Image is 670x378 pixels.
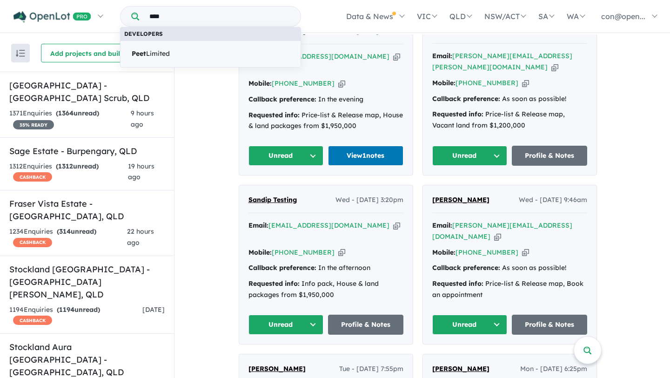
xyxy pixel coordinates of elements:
[432,278,587,301] div: Price-list & Release map, Book an appointment
[248,263,316,272] strong: Callback preference:
[13,238,52,247] span: CASHBACK
[248,94,403,105] div: In the evening
[456,79,518,87] a: [PHONE_NUMBER]
[59,227,71,236] span: 314
[13,120,54,129] span: 35 % READY
[601,12,645,21] span: con@open...
[9,197,165,223] h5: Fraser Vista Estate - [GEOGRAPHIC_DATA] , QLD
[512,315,587,335] a: Profile & Notes
[432,94,500,103] strong: Callback preference:
[248,278,403,301] div: Info pack, House & land packages from $1,950,000
[456,248,518,256] a: [PHONE_NUMBER]
[248,364,306,373] span: [PERSON_NAME]
[127,227,154,247] span: 22 hours ago
[272,79,335,88] a: [PHONE_NUMBER]
[59,305,74,314] span: 1194
[393,52,400,61] button: Copy
[9,263,165,301] h5: Stockland [GEOGRAPHIC_DATA] - [GEOGRAPHIC_DATA][PERSON_NAME] , QLD
[9,161,128,183] div: 1312 Enquir ies
[339,364,403,375] span: Tue - [DATE] 7:55pm
[248,279,300,288] strong: Requested info:
[432,146,508,166] button: Unread
[328,315,403,335] a: Profile & Notes
[432,263,500,272] strong: Callback preference:
[432,196,489,204] span: [PERSON_NAME]
[131,109,154,128] span: 9 hours ago
[328,146,403,166] a: View1notes
[120,40,301,67] a: PeetLimited
[9,79,165,104] h5: [GEOGRAPHIC_DATA] - [GEOGRAPHIC_DATA] Scrub , QLD
[248,196,297,204] span: Sandip Testing
[432,52,452,60] strong: Email:
[56,109,99,117] strong: ( unread)
[494,232,501,242] button: Copy
[520,364,587,375] span: Mon - [DATE] 6:25pm
[248,95,316,103] strong: Callback preference:
[432,364,489,375] a: [PERSON_NAME]
[522,248,529,257] button: Copy
[9,304,142,327] div: 1194 Enquir ies
[268,221,389,229] a: [EMAIL_ADDRESS][DOMAIN_NAME]
[16,50,25,57] img: sort.svg
[432,195,489,206] a: [PERSON_NAME]
[432,263,587,274] div: As soon as possible!
[124,30,163,37] b: Developers
[141,7,299,27] input: Try estate name, suburb, builder or developer
[519,195,587,206] span: Wed - [DATE] 9:46am
[9,226,127,249] div: 1234 Enquir ies
[13,11,91,23] img: Openlot PRO Logo White
[248,221,268,229] strong: Email:
[248,110,403,132] div: Price-list & Release map, House & land packages from $1,950,000
[142,305,165,314] span: [DATE]
[432,315,508,335] button: Unread
[393,221,400,230] button: Copy
[512,146,587,166] a: Profile & Notes
[57,305,100,314] strong: ( unread)
[432,94,587,105] div: As soon as possible!
[248,79,272,88] strong: Mobile:
[248,263,403,274] div: In the afternoon
[432,279,483,288] strong: Requested info:
[268,52,389,61] a: [EMAIL_ADDRESS][DOMAIN_NAME]
[522,78,529,88] button: Copy
[132,49,146,58] strong: Peet
[128,162,154,182] span: 19 hours ago
[338,248,345,257] button: Copy
[58,109,74,117] span: 1364
[248,195,297,206] a: Sandip Testing
[9,145,165,157] h5: Sage Estate - Burpengary , QLD
[56,162,99,170] strong: ( unread)
[432,110,483,118] strong: Requested info:
[432,52,572,71] a: [PERSON_NAME][EMAIL_ADDRESS][PERSON_NAME][DOMAIN_NAME]
[432,221,572,241] a: [PERSON_NAME][EMAIL_ADDRESS][DOMAIN_NAME]
[338,79,345,88] button: Copy
[248,364,306,375] a: [PERSON_NAME]
[432,364,489,373] span: [PERSON_NAME]
[432,109,587,131] div: Price-list & Release map, Vacant land from $1,200,000
[41,44,143,62] button: Add projects and builders
[9,108,131,130] div: 1371 Enquir ies
[57,227,96,236] strong: ( unread)
[13,316,52,325] span: CASHBACK
[335,195,403,206] span: Wed - [DATE] 3:20pm
[432,79,456,87] strong: Mobile:
[272,248,335,256] a: [PHONE_NUMBER]
[13,172,52,182] span: CASHBACK
[551,62,558,72] button: Copy
[132,48,170,60] span: Limited
[432,221,452,229] strong: Email:
[248,248,272,256] strong: Mobile:
[248,146,324,166] button: Unread
[58,162,73,170] span: 1312
[432,248,456,256] strong: Mobile:
[248,111,300,119] strong: Requested info:
[248,315,324,335] button: Unread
